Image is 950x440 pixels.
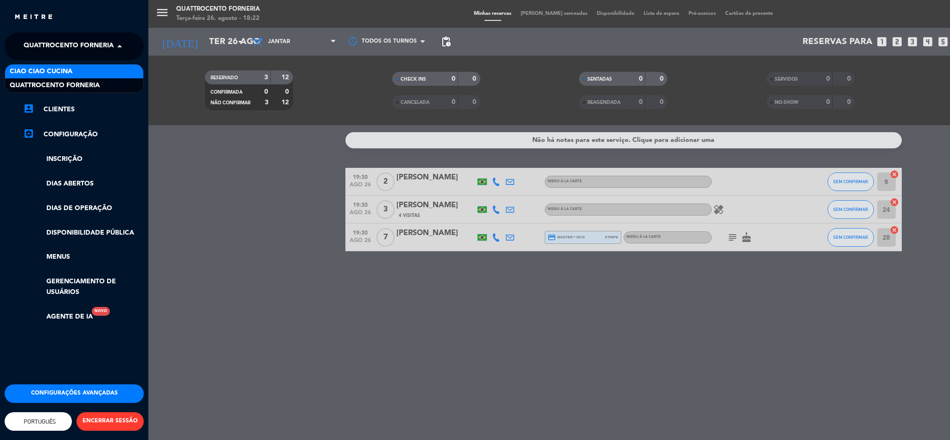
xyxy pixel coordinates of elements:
[21,418,56,425] span: Português
[77,412,144,431] button: ENCERRAR SESSÃO
[440,36,452,47] span: pending_actions
[23,129,144,140] a: Configuração
[14,14,53,21] img: MEITRE
[23,312,93,322] a: Agente de IANovo
[23,228,144,238] a: Disponibilidade pública
[5,384,144,403] button: Configurações avançadas
[23,154,144,165] a: Inscrição
[10,80,100,91] span: Quattrocento Forneria
[23,103,34,114] i: account_box
[92,307,110,316] div: Novo
[23,276,144,298] a: Gerenciamento de usuários
[23,203,144,214] a: Dias de Operação
[23,104,144,115] a: account_boxClientes
[24,37,114,56] span: Quattrocento Forneria
[10,66,72,77] span: Ciao Ciao Cucina
[23,179,144,189] a: Dias abertos
[23,128,34,139] i: settings_applications
[23,252,144,262] a: Menus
